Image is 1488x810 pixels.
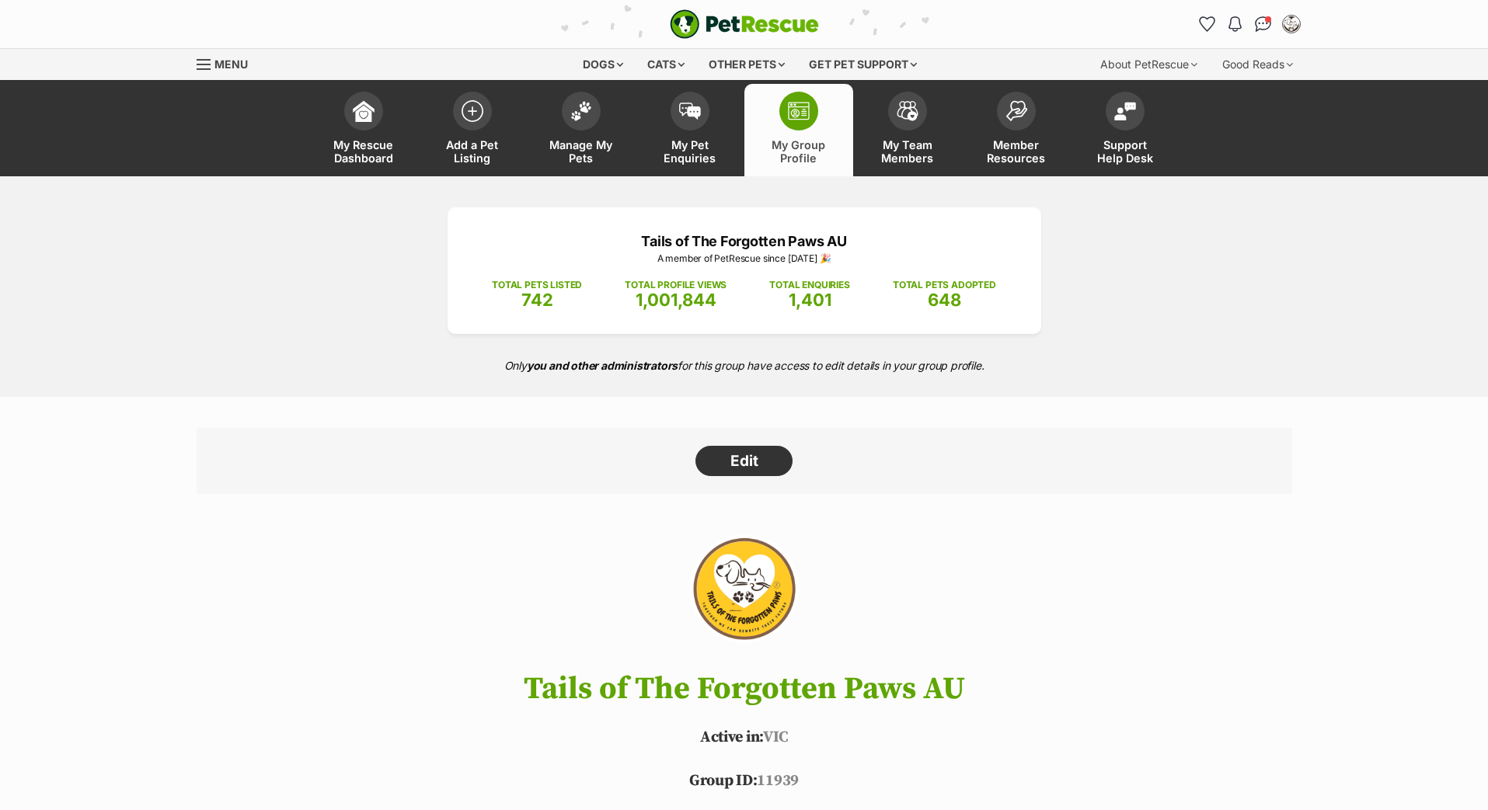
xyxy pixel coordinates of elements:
span: 742 [521,290,553,310]
span: 1,001,844 [636,290,716,310]
p: TOTAL PETS LISTED [492,278,582,292]
span: Support Help Desk [1090,138,1160,165]
span: 648 [928,290,961,310]
p: A member of PetRescue since [DATE] 🎉 [471,252,1018,266]
p: 11939 [173,770,1316,793]
img: member-resources-icon-8e73f808a243e03378d46382f2149f9095a855e16c252ad45f914b54edf8863c.svg [1005,100,1027,121]
span: My Rescue Dashboard [329,138,399,165]
img: team-members-icon-5396bd8760b3fe7c0b43da4ab00e1e3bb1a5d9ba89233759b79545d2d3fc5d0d.svg [897,101,918,121]
ul: Account quick links [1195,12,1304,37]
div: Other pets [698,49,796,80]
img: help-desk-icon-fdf02630f3aa405de69fd3d07c3f3aa587a6932b1a1747fa1d2bba05be0121f9.svg [1114,102,1136,120]
img: add-pet-listing-icon-0afa8454b4691262ce3f59096e99ab1cd57d4a30225e0717b998d2c9b9846f56.svg [462,100,483,122]
img: manage-my-pets-icon-02211641906a0b7f246fdf0571729dbe1e7629f14944591b6c1af311fb30b64b.svg [570,101,592,121]
a: Manage My Pets [527,84,636,176]
span: My Team Members [873,138,943,165]
a: Menu [197,49,259,77]
div: Dogs [572,49,634,80]
a: Support Help Desk [1071,84,1180,176]
div: Get pet support [798,49,928,80]
img: dashboard-icon-eb2f2d2d3e046f16d808141f083e7271f6b2e854fb5c12c21221c1fb7104beca.svg [353,100,375,122]
p: TOTAL PETS ADOPTED [893,278,996,292]
strong: you and other administrators [527,359,678,372]
span: My Group Profile [764,138,834,165]
img: logo-e224e6f780fb5917bec1dbf3a21bbac754714ae5b6737aabdf751b685950b380.svg [670,9,819,39]
button: My account [1279,12,1304,37]
span: Manage My Pets [546,138,616,165]
a: Favourites [1195,12,1220,37]
span: Member Resources [981,138,1051,165]
span: 1,401 [789,290,831,310]
div: Good Reads [1211,49,1304,80]
a: My Pet Enquiries [636,84,744,176]
img: Tails of The Forgotten Paws AU [655,525,832,657]
p: TOTAL ENQUIRIES [769,278,849,292]
a: PetRescue [670,9,819,39]
img: Tails of The Forgotten Paws AU profile pic [1284,16,1299,32]
img: pet-enquiries-icon-7e3ad2cf08bfb03b45e93fb7055b45f3efa6380592205ae92323e6603595dc1f.svg [679,103,701,120]
p: TOTAL PROFILE VIEWS [625,278,727,292]
a: My Rescue Dashboard [309,84,418,176]
a: My Team Members [853,84,962,176]
span: Active in: [700,728,763,747]
div: About PetRescue [1089,49,1208,80]
a: My Group Profile [744,84,853,176]
a: Edit [695,446,793,477]
span: Add a Pet Listing [437,138,507,165]
p: VIC [173,726,1316,749]
span: Group ID: [689,771,757,791]
img: group-profile-icon-3fa3cf56718a62981997c0bc7e787c4b2cf8bcc04b72c1350f741eb67cf2f40e.svg [788,102,810,120]
img: notifications-46538b983faf8c2785f20acdc204bb7945ddae34d4c08c2a6579f10ce5e182be.svg [1228,16,1241,32]
span: Menu [214,57,248,71]
span: My Pet Enquiries [655,138,725,165]
h1: Tails of The Forgotten Paws AU [173,672,1316,706]
a: Conversations [1251,12,1276,37]
a: Member Resources [962,84,1071,176]
img: chat-41dd97257d64d25036548639549fe6c8038ab92f7586957e7f3b1b290dea8141.svg [1255,16,1271,32]
button: Notifications [1223,12,1248,37]
p: Tails of The Forgotten Paws AU [471,231,1018,252]
a: Add a Pet Listing [418,84,527,176]
div: Cats [636,49,695,80]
